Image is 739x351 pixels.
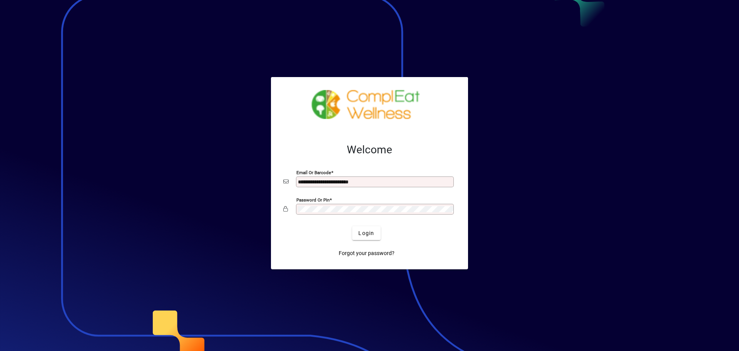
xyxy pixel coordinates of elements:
[358,229,374,237] span: Login
[339,249,395,257] span: Forgot your password?
[352,226,380,240] button: Login
[296,170,331,175] mat-label: Email or Barcode
[336,246,398,260] a: Forgot your password?
[296,197,329,203] mat-label: Password or Pin
[283,143,456,156] h2: Welcome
